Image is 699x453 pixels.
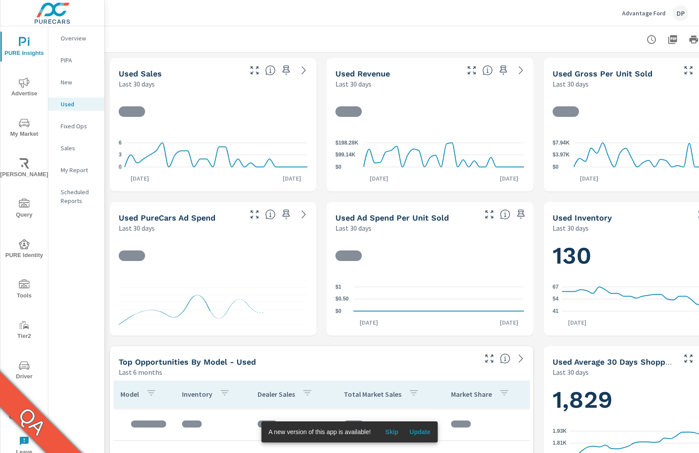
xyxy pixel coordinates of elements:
span: Query [3,199,45,220]
p: Last 30 days [553,223,589,233]
span: Driver [3,360,45,382]
h5: Top Opportunities by Model - Used [119,357,256,366]
div: Used [48,98,104,111]
div: PIPA [48,54,104,67]
a: See more details in report [514,352,528,366]
div: Sales [48,141,104,155]
span: Total sales revenue over the selected date range. [Source: This data is sourced from the dealer’s... [482,65,493,76]
p: Last 30 days [335,223,371,233]
p: [DATE] [353,318,384,327]
p: Inventory [182,390,212,399]
p: [DATE] [562,318,593,327]
span: PURE Identity [3,239,45,261]
span: Find the biggest opportunities within your model lineup by seeing how each model is selling in yo... [500,353,510,364]
span: Total cost of media for all PureCars channels for the selected dealership group over the selected... [265,209,276,220]
p: [DATE] [494,174,524,183]
div: My Report [48,163,104,177]
text: 54 [553,296,559,302]
p: Last 30 days [119,223,155,233]
span: Save this to your personalized report [514,207,528,221]
h5: Used Sales [119,69,162,78]
p: [DATE] [124,174,155,183]
p: [DATE] [277,174,307,183]
text: 3 [119,152,122,158]
div: Scheduled Reports [48,185,104,207]
a: See more details in report [514,63,528,77]
h5: Used Average 30 Days Shoppers [553,357,677,366]
p: Last 30 days [553,367,589,377]
p: Sales [61,144,97,152]
h5: Used Ad Spend Per Unit Sold [335,213,449,222]
text: $198.28K [335,140,358,146]
span: Average cost of advertising per each vehicle sold at the dealer over the selected date range. The... [500,209,510,220]
p: Used [61,100,97,109]
p: Fixed Ops [61,122,97,130]
p: My Report [61,166,97,174]
p: Last 30 days [335,79,371,89]
h5: Used PureCars Ad Spend [119,213,215,222]
button: Make Fullscreen [681,63,695,77]
text: $1 [335,284,342,290]
p: Dealer Sales [258,390,295,399]
text: $7.94K [553,140,570,146]
div: Fixed Ops [48,120,104,133]
button: "Export Report to PDF" [664,31,681,48]
button: Make Fullscreen [248,207,262,221]
span: My Market [3,118,45,139]
p: PIPA [61,56,97,65]
text: 0 [119,164,122,170]
span: Skip [381,428,402,436]
span: Save this to your personalized report [279,207,293,221]
p: [DATE] [364,174,394,183]
div: New [48,76,104,89]
p: Model [120,390,139,399]
text: 6 [119,140,122,146]
p: Advantage Ford [622,9,666,17]
span: Tier2 [3,320,45,341]
a: See more details in report [297,63,311,77]
text: $0 [335,164,342,170]
span: [PERSON_NAME] [3,158,45,180]
button: Make Fullscreen [681,352,695,366]
h5: Used Revenue [335,69,390,78]
p: Scheduled Reports [61,188,97,205]
span: Update [409,428,430,436]
text: $0.50 [335,296,349,302]
button: Make Fullscreen [482,352,496,366]
p: Last 30 days [553,79,589,89]
p: [DATE] [494,318,524,327]
button: Make Fullscreen [465,63,479,77]
button: Update [406,425,434,439]
span: Save this to your personalized report [496,63,510,77]
div: Overview [48,32,104,45]
div: DP [673,5,688,21]
button: Make Fullscreen [248,63,262,77]
button: Skip [378,425,406,439]
text: 67 [553,284,559,290]
span: Operations [3,401,45,422]
p: Last 6 months [119,367,162,377]
p: [DATE] [574,174,604,183]
text: 1.93K [553,428,567,434]
button: Make Fullscreen [482,207,496,221]
text: $3.97K [553,152,570,158]
h5: Used Gross Per Unit Sold [553,69,652,78]
span: Tools [3,279,45,301]
span: Save this to your personalized report [279,63,293,77]
p: Last 30 days [119,79,155,89]
p: Total Market Sales [344,390,401,399]
p: Market Share [451,390,492,399]
text: $99.14K [335,152,356,158]
a: See more details in report [297,207,311,221]
span: Number of vehicles sold by the dealership over the selected date range. [Source: This data is sou... [265,65,276,76]
text: 41 [553,308,559,314]
span: PURE Insights [3,37,45,58]
text: $0 [553,164,559,170]
span: Advertise [3,77,45,99]
text: 1.81K [553,440,567,446]
p: Overview [61,34,97,43]
p: New [61,78,97,87]
span: A new version of this app is available! [269,428,371,435]
text: $0 [335,308,342,314]
h5: Used Inventory [553,213,612,222]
